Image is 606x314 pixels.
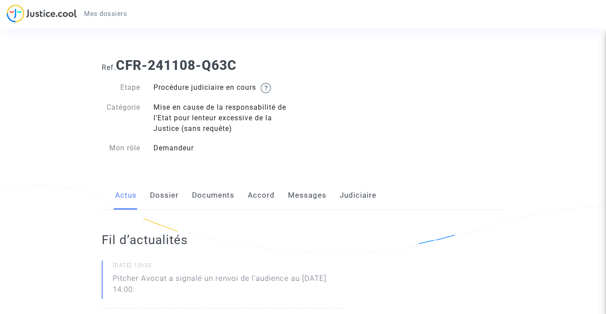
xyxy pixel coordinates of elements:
[116,57,237,73] b: CFR-241108-Q63C
[95,82,147,93] div: Etape
[340,181,376,210] a: Judiciaire
[248,181,275,210] a: Accord
[113,261,344,273] small: [DATE] 12h20
[115,181,137,210] a: Actus
[147,82,303,93] div: Procédure judiciaire en cours
[102,63,116,72] span: Ref.
[192,181,234,210] a: Documents
[102,232,344,248] h2: Fil d’actualités
[150,181,179,210] a: Dossier
[261,83,271,93] img: help.svg
[95,143,147,153] div: Mon rôle
[147,143,303,153] div: Demandeur
[77,7,134,20] a: Mes dossiers
[147,102,303,134] div: Mise en cause de la responsabilité de l'Etat pour lenteur excessive de la Justice (sans requête)
[84,10,127,18] span: Mes dossiers
[288,181,326,210] a: Messages
[95,102,147,134] div: Catégorie
[113,273,344,299] p: Pitcher Avocat a signalé un renvoi de l'audience au [DATE] 14:00.
[7,4,77,23] img: jc-logo.svg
